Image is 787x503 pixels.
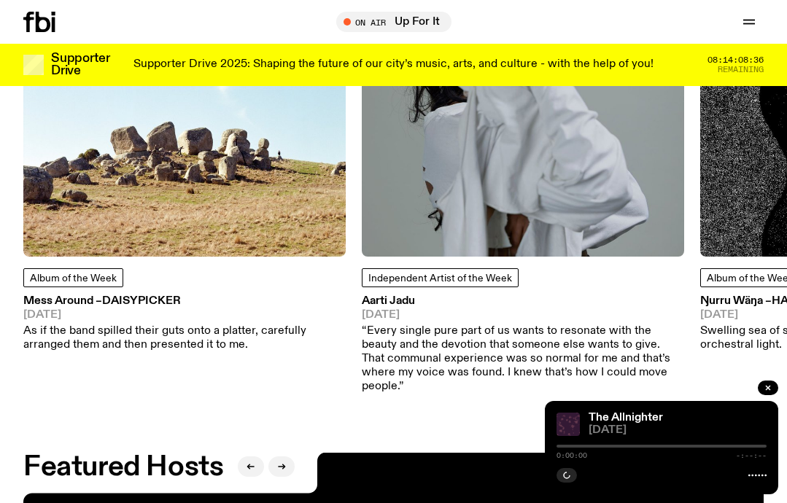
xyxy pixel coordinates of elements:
h3: Aarti Jadu [362,296,684,307]
h3: Mess Around – [23,296,346,307]
p: As if the band spilled their guts onto a platter, carefully arranged them and then presented it t... [23,324,346,352]
a: Aarti Jadu[DATE]“Every single pure part of us wants to resonate with the beauty and the devotion ... [362,296,684,394]
span: Album of the Week [30,273,117,284]
span: Daisypicker [102,295,181,307]
span: Remaining [718,66,764,74]
a: Independent Artist of the Week [362,268,519,287]
button: On AirUp For It [336,12,451,32]
span: -:--:-- [736,452,767,459]
a: Mess Around –Daisypicker[DATE]As if the band spilled their guts onto a platter, carefully arrange... [23,296,346,352]
span: Independent Artist of the Week [368,273,512,284]
a: The Allnighter [589,412,663,424]
span: 0:00:00 [557,452,587,459]
span: 08:14:08:36 [707,56,764,64]
p: “Every single pure part of us wants to resonate with the beauty and the devotion that someone els... [362,324,684,394]
a: Album of the Week [23,268,123,287]
span: [DATE] [23,310,346,321]
p: Supporter Drive 2025: Shaping the future of our city’s music, arts, and culture - with the help o... [133,58,654,71]
span: [DATE] [589,425,767,436]
h2: Featured Hosts [23,454,223,480]
h3: Supporter Drive [51,52,109,77]
span: [DATE] [362,310,684,321]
